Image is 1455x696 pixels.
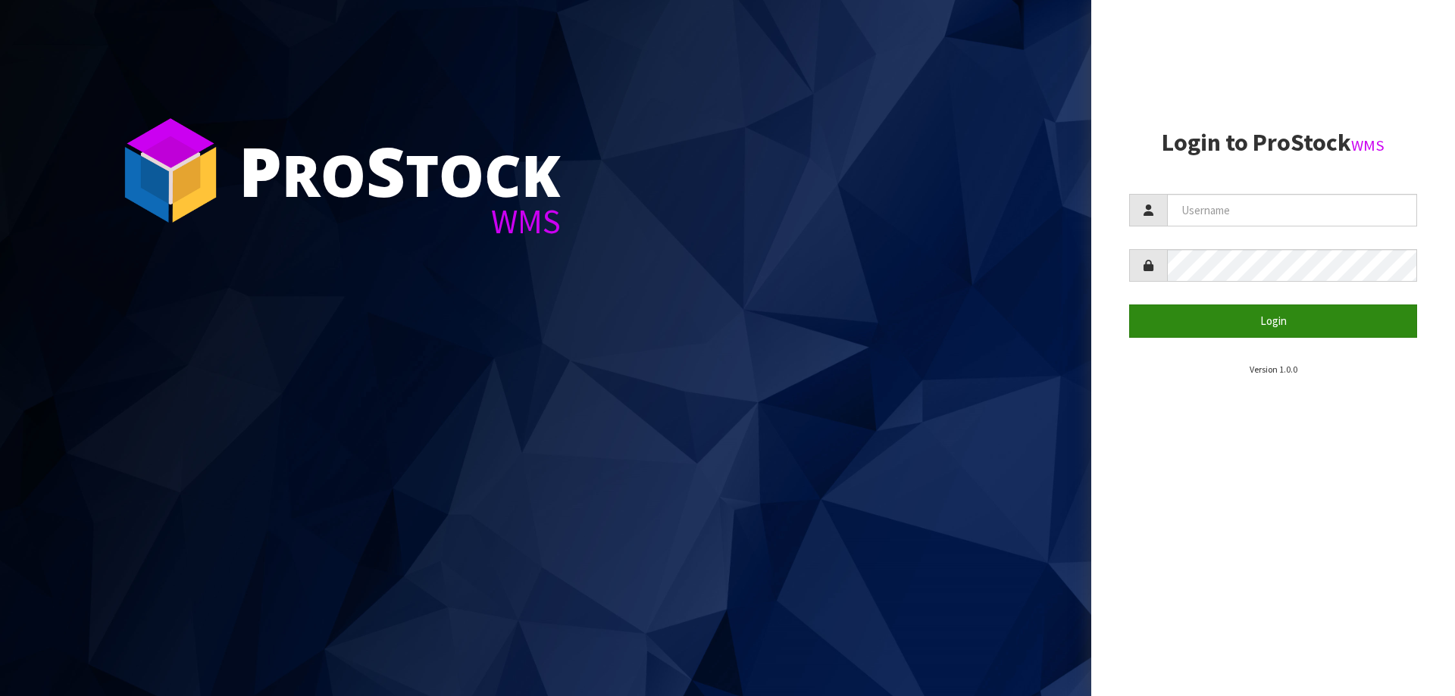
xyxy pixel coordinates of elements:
[1129,304,1417,337] button: Login
[239,204,561,239] div: WMS
[239,136,561,204] div: ro tock
[114,114,227,227] img: ProStock Cube
[1167,194,1417,226] input: Username
[1351,136,1385,155] small: WMS
[1129,130,1417,156] h2: Login to ProStock
[239,124,282,217] span: P
[1250,364,1297,375] small: Version 1.0.0
[366,124,405,217] span: S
